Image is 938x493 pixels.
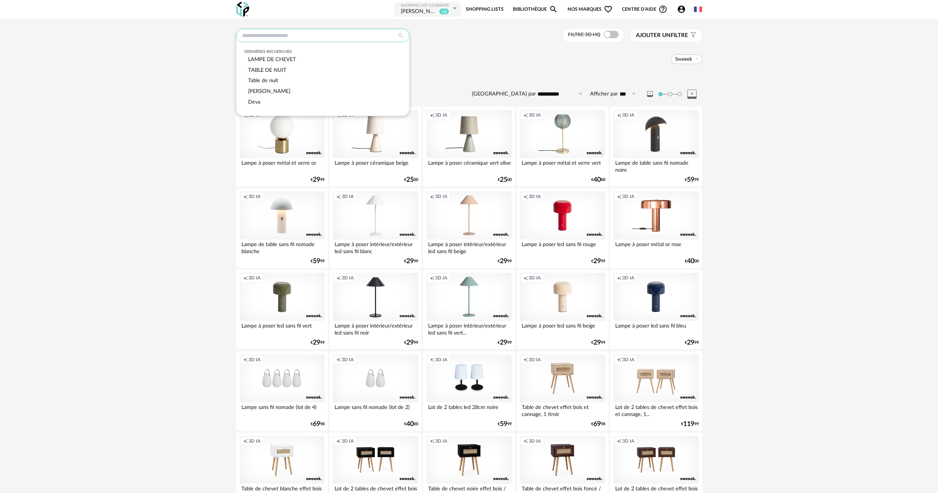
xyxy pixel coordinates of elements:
a: Creation icon 3D IA Lampe à poser céramique vert olive €2500 [423,107,515,187]
span: 3D IA [435,194,447,199]
a: Creation icon 3D IA Lampe de table sans fil nomade blanche €5999 [236,188,328,268]
a: Creation icon 3D IA Lampe à poser led sans fil rouge €2999 [517,188,608,268]
div: NATHAN 03 [401,8,437,16]
div: Shopping List courante [401,3,451,8]
span: Creation icon [617,112,622,118]
div: Lampe sans fil nomade (lot de 4) [240,402,325,417]
span: Creation icon [617,275,622,281]
span: 29 [593,259,601,264]
span: 3D IA [248,275,261,281]
span: 69 [593,422,601,427]
a: Creation icon 3D IA Lampe sans fil nomade (lot de 4) €6998 [236,351,328,431]
div: Lampe à poser métal et verre or [240,158,325,173]
span: Creation icon [430,438,434,444]
div: € 99 [311,259,325,264]
div: Lampe à poser métal et verre vert [520,158,605,173]
div: 79 résultats [236,80,702,88]
span: Nos marques [568,1,613,18]
span: 3D IA [622,112,634,118]
span: 3D IA [622,194,634,199]
div: € 99 [498,259,512,264]
span: Creation icon [617,438,622,444]
span: 25 [406,177,414,182]
span: filtre [636,32,688,39]
span: 3D IA [342,357,354,363]
div: € 00 [498,177,512,182]
span: 3D IA [435,112,447,118]
span: Creation icon [524,438,528,444]
div: € 00 [404,177,418,182]
span: Creation icon [430,194,434,199]
span: Creation icon [430,112,434,118]
a: Creation icon 3D IA Table de chevet effet bois et cannage, 1 tiroir €6998 [517,351,608,431]
div: € 99 [311,177,325,182]
a: Creation icon 3D IA Lampe à poser led sans fil beige €2999 [517,269,608,349]
span: Magnify icon [549,5,558,14]
span: 3D IA [435,438,447,444]
span: Creation icon [243,438,248,444]
a: Creation icon 3D IA Lampe à poser céramique beige €2500 [329,107,421,187]
div: € 00 [404,422,418,427]
a: Creation icon 3D IA Lampe à poser intérieur/extérieur led sans fil vert... €2999 [423,269,515,349]
a: Creation icon 3D IA Lampe à poser métal et verre or €2999 [236,107,328,187]
div: € 99 [591,340,605,345]
span: 3D IA [248,194,261,199]
span: LAMPE DE CHEVET [248,57,296,62]
span: 59 [313,259,320,264]
span: Creation icon [243,275,248,281]
a: Creation icon 3D IA Lot de 2 tables led 28cm noire €5999 [423,351,515,431]
a: Creation icon 3D IA Lampe à poser intérieur/extérieur led sans fil beige €2999 [423,188,515,268]
a: Creation icon 3D IA Lampe à poser métal et verre vert €4000 [517,107,608,187]
span: Filtre 3D HQ [568,32,600,37]
div: € 99 [685,340,699,345]
span: 29 [406,259,414,264]
div: Lampe à poser intérieur/extérieur led sans fil beige [426,239,511,254]
span: Centre d'aideHelp Circle Outline icon [622,5,667,14]
div: € 00 [591,177,605,182]
a: Creation icon 3D IA Lot de 2 tables de chevet effet bois et cannage, 1... €11999 [610,351,702,431]
button: Ajouter unfiltre Filter icon [630,30,702,41]
span: 3D IA [342,194,354,199]
span: 3D IA [529,357,541,363]
div: Lampe de table sans fil nomade blanche [240,239,325,254]
span: 29 [500,340,507,345]
span: 3D IA [529,275,541,281]
div: € 99 [498,340,512,345]
div: Lampe de table sans fil nomade noire [613,158,698,173]
div: Lampe sans fil nomade (lot de 2) [333,402,418,417]
a: Shopping Lists [466,1,504,18]
span: 3D IA [342,275,354,281]
span: Creation icon [336,438,341,444]
span: Creation icon [617,357,622,363]
a: BibliothèqueMagnify icon [513,1,558,18]
span: 3D IA [435,275,447,281]
span: 3D IA [622,438,634,444]
span: 29 [313,177,320,182]
span: 3D IA [342,438,354,444]
span: 40 [406,422,414,427]
span: 3D IA [529,438,541,444]
div: Table de chevet effet bois et cannage, 1 tiroir [520,402,605,417]
span: 3D IA [248,357,261,363]
span: 29 [313,340,320,345]
a: Creation icon 3D IA Lampe à poser led sans fil vert €2999 [236,269,328,349]
a: Creation icon 3D IA Lampe sans fil nomade (lot de 2) €4000 [329,351,421,431]
span: TABLE DE NUIT [248,67,287,73]
span: 119 [683,422,694,427]
div: Lot de 2 tables led 28cm noire [426,402,511,417]
img: fr [694,5,702,13]
span: 29 [593,340,601,345]
div: € 99 [498,422,512,427]
a: Creation icon 3D IA Lampe à poser intérieur/extérieur led sans fil noir €2999 [329,269,421,349]
div: Lampe à poser intérieur/extérieur led sans fil vert... [426,321,511,336]
div: Lampe à poser led sans fil beige [520,321,605,336]
a: Creation icon 3D IA Lampe de table sans fil nomade noire €5999 [610,107,702,187]
label: Afficher par [590,91,618,98]
div: Dernières recherches [244,49,401,54]
span: Creation icon [336,194,341,199]
span: 59 [500,422,507,427]
span: 3D IA [248,438,261,444]
span: 69 [313,422,320,427]
div: € 99 [681,422,699,427]
span: 40 [593,177,601,182]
